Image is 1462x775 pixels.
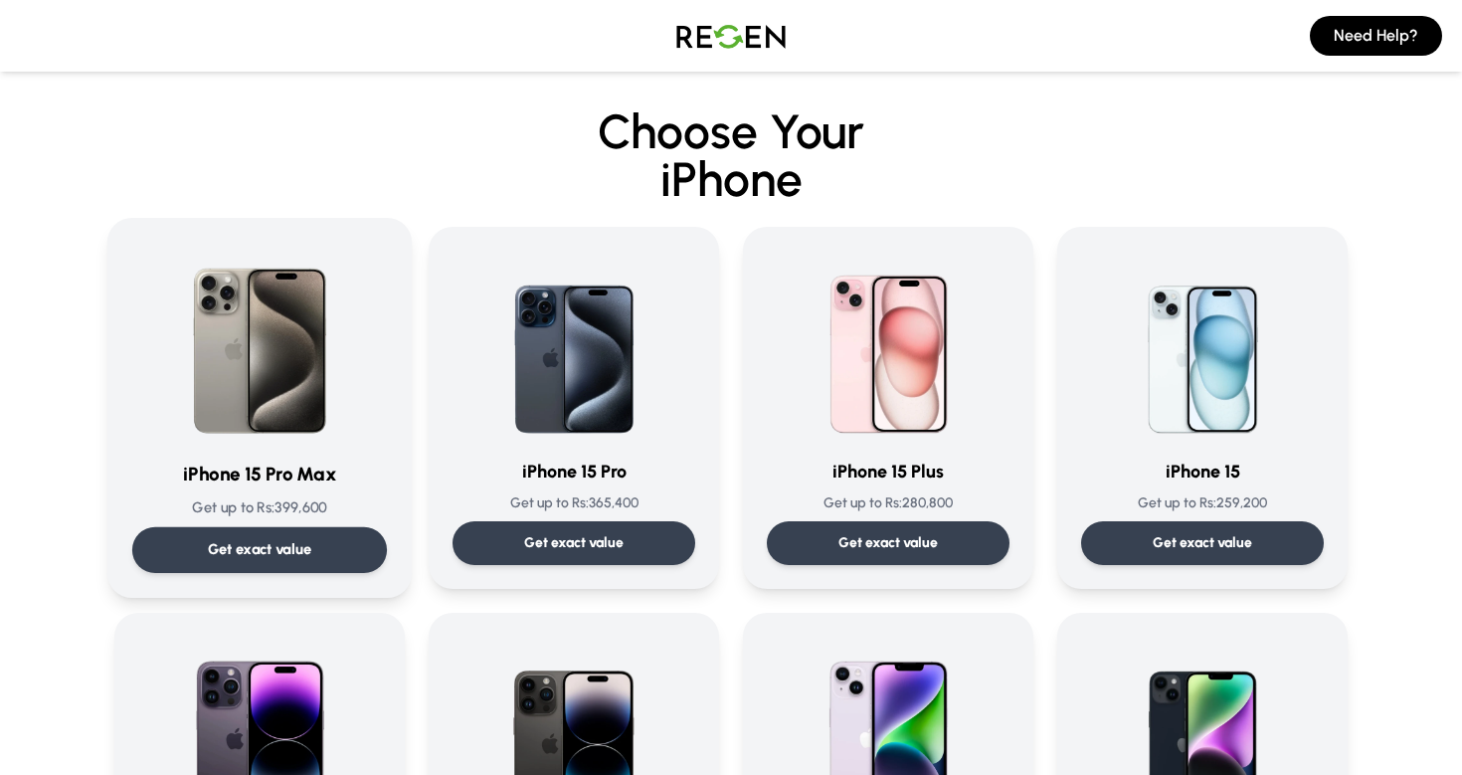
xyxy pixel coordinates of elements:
[478,251,669,442] img: iPhone 15 Pro
[1153,533,1252,553] p: Get exact value
[793,251,984,442] img: iPhone 15 Plus
[453,458,695,485] h3: iPhone 15 Pro
[767,493,1009,513] p: Get up to Rs: 280,800
[661,8,801,64] img: Logo
[208,539,312,560] p: Get exact value
[1081,493,1324,513] p: Get up to Rs: 259,200
[598,102,864,160] span: Choose Your
[132,497,387,518] p: Get up to Rs: 399,600
[132,461,387,489] h3: iPhone 15 Pro Max
[1107,251,1298,442] img: iPhone 15
[159,243,360,444] img: iPhone 15 Pro Max
[453,493,695,513] p: Get up to Rs: 365,400
[838,533,938,553] p: Get exact value
[1310,16,1442,56] button: Need Help?
[1081,458,1324,485] h3: iPhone 15
[524,533,624,553] p: Get exact value
[114,155,1348,203] span: iPhone
[767,458,1009,485] h3: iPhone 15 Plus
